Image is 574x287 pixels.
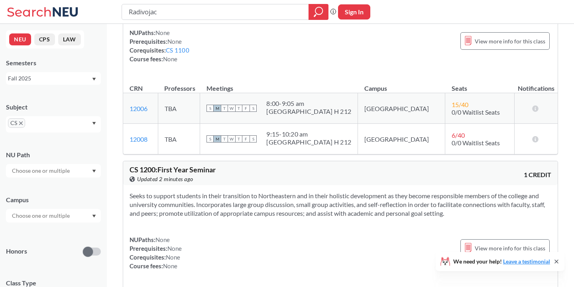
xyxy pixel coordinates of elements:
[166,47,189,54] a: CS 1100
[266,107,351,115] div: [GEOGRAPHIC_DATA] H 212
[158,93,200,124] td: TBA
[8,118,25,128] span: CSX to remove pill
[92,170,96,173] svg: Dropdown arrow
[200,76,358,93] th: Meetings
[155,236,170,243] span: None
[452,101,468,108] span: 15 / 40
[128,5,303,19] input: Class, professor, course number, "phrase"
[163,262,177,269] span: None
[130,84,143,93] div: CRN
[221,105,228,112] span: T
[452,108,500,116] span: 0/0 Waitlist Seats
[445,76,514,93] th: Seats
[8,166,75,176] input: Choose one or multiple
[130,165,216,174] span: CS 1200 : First Year Seminar
[242,135,250,143] span: F
[92,122,96,125] svg: Dropdown arrow
[338,4,370,20] button: Sign In
[250,135,257,143] span: S
[8,211,75,221] input: Choose one or multiple
[130,235,182,270] div: NUPaths: Prerequisites: Corequisites: Course fees:
[309,4,328,20] div: magnifying glass
[524,170,551,179] span: 1 CREDIT
[214,135,221,143] span: M
[137,175,193,184] span: Updated 2 minutes ago
[503,258,550,265] a: Leave a testimonial
[92,78,96,81] svg: Dropdown arrow
[130,191,551,218] section: Seeks to support students in their transition to Northeastern and in their holistic development a...
[6,103,101,111] div: Subject
[6,116,101,133] div: CSX to remove pillDropdown arrow
[266,138,351,146] div: [GEOGRAPHIC_DATA] H 212
[6,209,101,223] div: Dropdown arrow
[266,100,351,107] div: 8:00 - 9:05 am
[167,38,182,45] span: None
[158,124,200,154] td: TBA
[475,36,545,46] span: View more info for this class
[163,55,177,62] span: None
[206,105,214,112] span: S
[242,105,250,112] span: F
[266,130,351,138] div: 9:15 - 10:20 am
[155,29,170,36] span: None
[235,105,242,112] span: T
[6,195,101,204] div: Campus
[6,150,101,159] div: NU Path
[130,135,147,143] a: 12008
[6,164,101,178] div: Dropdown arrow
[130,105,147,112] a: 12006
[214,105,221,112] span: M
[130,28,189,63] div: NUPaths: Prerequisites: Corequisites: Course fees:
[475,243,545,253] span: View more info for this class
[6,59,101,67] div: Semesters
[250,105,257,112] span: S
[235,135,242,143] span: T
[92,215,96,218] svg: Dropdown arrow
[19,121,23,125] svg: X to remove pill
[358,76,445,93] th: Campus
[221,135,228,143] span: T
[453,259,550,264] span: We need your help!
[514,76,558,93] th: Notifications
[452,131,465,139] span: 6 / 40
[58,33,81,45] button: LAW
[158,76,200,93] th: Professors
[8,74,91,83] div: Fall 2025
[6,247,27,256] p: Honors
[167,245,182,252] span: None
[9,33,31,45] button: NEU
[6,72,101,85] div: Fall 2025Dropdown arrow
[228,135,235,143] span: W
[314,6,323,18] svg: magnifying glass
[358,93,445,124] td: [GEOGRAPHIC_DATA]
[358,124,445,154] td: [GEOGRAPHIC_DATA]
[452,139,500,146] span: 0/0 Waitlist Seats
[34,33,55,45] button: CPS
[206,135,214,143] span: S
[166,254,180,261] span: None
[228,105,235,112] span: W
